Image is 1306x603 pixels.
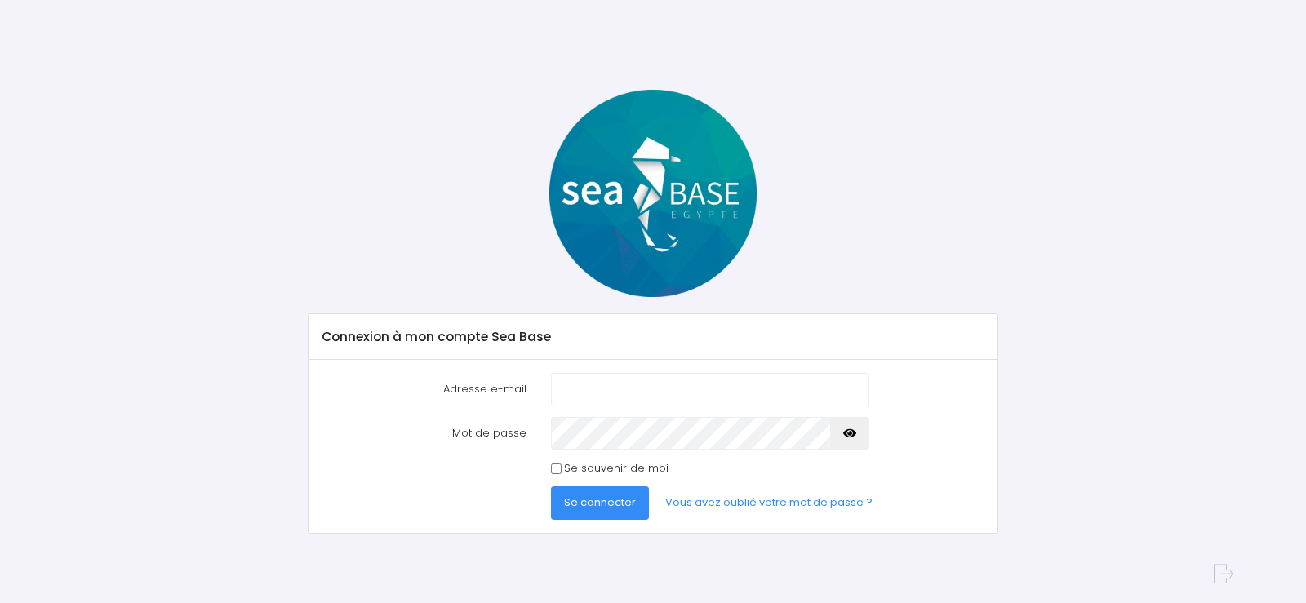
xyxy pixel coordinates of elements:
button: Se connecter [551,486,649,519]
label: Mot de passe [310,417,539,450]
a: Vous avez oublié votre mot de passe ? [652,486,886,519]
div: Connexion à mon compte Sea Base [309,314,997,360]
label: Adresse e-mail [310,373,539,406]
span: Se connecter [564,494,636,510]
label: Se souvenir de moi [564,460,669,477]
